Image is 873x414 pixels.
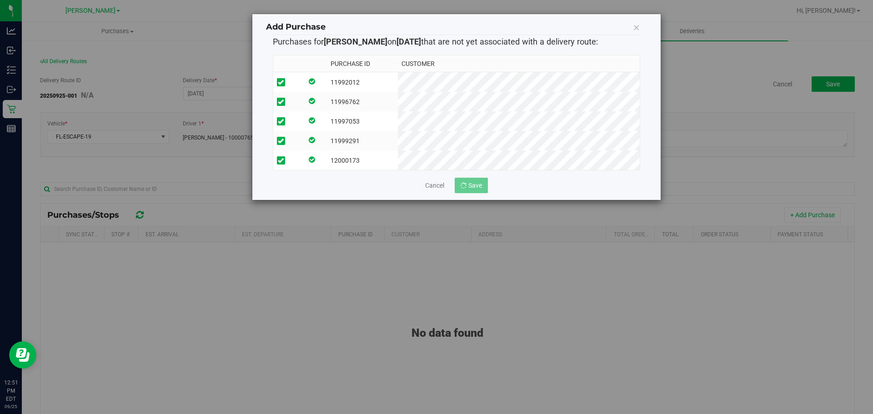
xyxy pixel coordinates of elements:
span: Add Purchase [266,22,326,32]
span: In Sync [309,116,315,125]
span: In Sync [309,77,315,86]
span: In Sync [309,136,315,145]
td: 11997053 [327,111,398,131]
strong: [PERSON_NAME] [324,37,387,46]
span: Save [468,182,482,189]
td: 11996762 [327,92,398,111]
span: In Sync [309,97,315,105]
button: Save [455,178,488,193]
p: Purchases for on that are not yet associated with a delivery route: [273,35,640,48]
strong: [DATE] [396,37,421,46]
td: 11999291 [327,131,398,150]
iframe: Resource center [9,341,36,369]
th: Customer [398,55,639,72]
a: Cancel [425,181,444,190]
span: In Sync [309,155,315,164]
td: 11992012 [327,72,398,92]
td: 12000173 [327,150,398,170]
th: Purchase ID [327,55,398,72]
